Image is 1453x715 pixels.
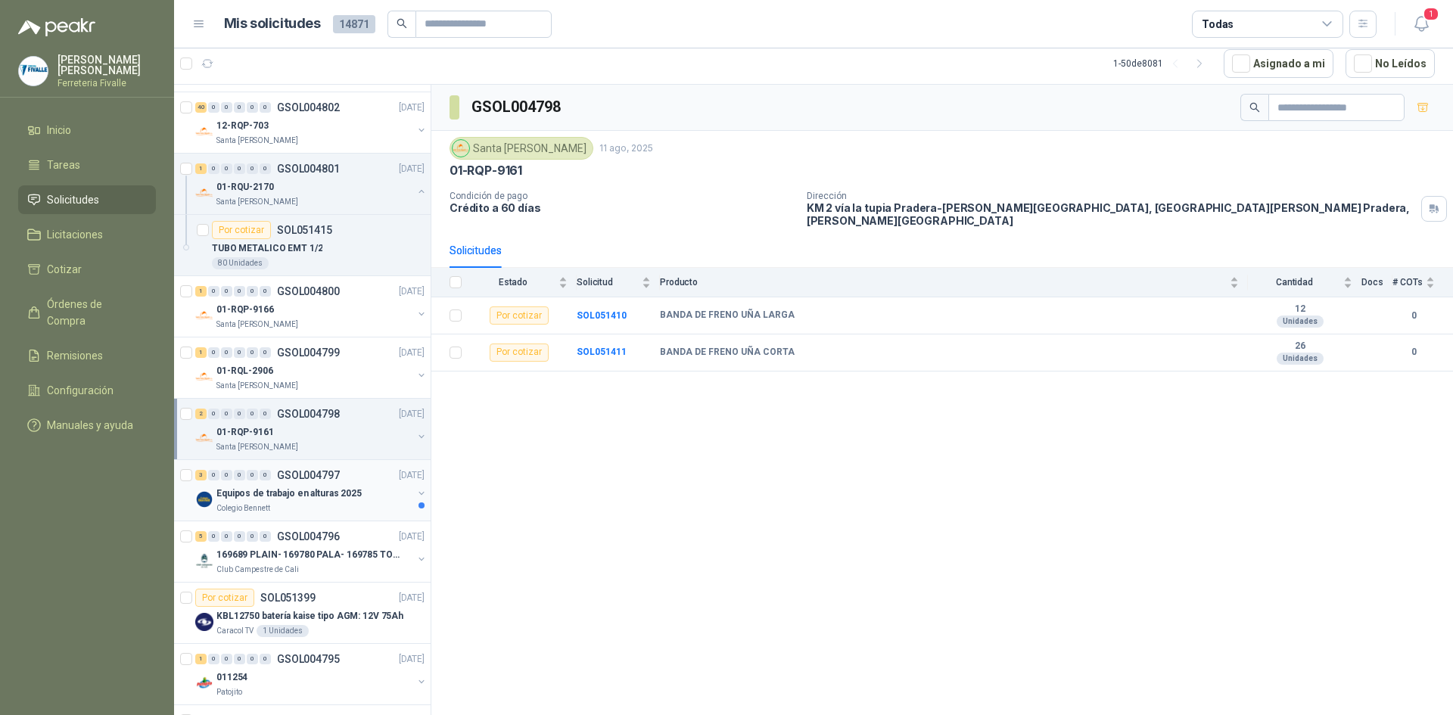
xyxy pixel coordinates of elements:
[260,531,271,542] div: 0
[234,470,245,480] div: 0
[195,589,254,607] div: Por cotizar
[471,277,555,288] span: Estado
[216,487,362,501] p: Equipos de trabajo en alturas 2025
[260,592,316,603] p: SOL051399
[195,344,428,392] a: 1 0 0 0 0 0 GSOL004799[DATE] Company Logo01-RQL-2906Santa [PERSON_NAME]
[216,180,274,194] p: 01-RQU-2170
[195,552,213,570] img: Company Logo
[399,530,425,544] p: [DATE]
[216,364,273,378] p: 01-RQL-2906
[1361,268,1392,297] th: Docs
[174,583,431,644] a: Por cotizarSOL051399[DATE] Company LogoKBL12750 batería kaise tipo AGM: 12V 75AhCaracol TV1 Unidades
[247,409,258,419] div: 0
[453,140,469,157] img: Company Logo
[234,531,245,542] div: 0
[18,376,156,405] a: Configuración
[195,286,207,297] div: 1
[208,531,219,542] div: 0
[1423,7,1439,21] span: 1
[221,470,232,480] div: 0
[399,284,425,299] p: [DATE]
[47,296,142,329] span: Órdenes de Compra
[660,277,1227,288] span: Producto
[397,18,407,29] span: search
[18,185,156,214] a: Solicitudes
[19,57,48,85] img: Company Logo
[471,95,563,119] h3: GSOL004798
[399,162,425,176] p: [DATE]
[208,163,219,174] div: 0
[577,347,627,357] a: SOL051411
[224,13,321,35] h1: Mis solicitudes
[260,347,271,358] div: 0
[260,654,271,664] div: 0
[174,215,431,276] a: Por cotizarSOL051415TUBO METALICO EMT 1/280 Unidades
[195,102,207,113] div: 40
[260,102,271,113] div: 0
[208,102,219,113] div: 0
[399,407,425,421] p: [DATE]
[577,310,627,321] a: SOL051410
[18,255,156,284] a: Cotizar
[216,609,403,623] p: KBL12750 batería kaise tipo AGM: 12V 75Ah
[47,122,71,138] span: Inicio
[208,286,219,297] div: 0
[195,674,213,692] img: Company Logo
[47,226,103,243] span: Licitaciones
[208,470,219,480] div: 0
[216,425,274,440] p: 01-RQP-9161
[1113,51,1212,76] div: 1 - 50 de 8081
[247,286,258,297] div: 0
[195,527,428,576] a: 5 0 0 0 0 0 GSOL004796[DATE] Company Logo169689 PLAIN- 169780 PALA- 169785 TORNILL 169796 CClub C...
[490,306,549,325] div: Por cotizar
[660,347,795,359] b: BANDA DE FRENO UÑA CORTA
[195,466,428,514] a: 3 0 0 0 0 0 GSOL004797[DATE] Company LogoEquipos de trabajo en alturas 2025Colegio Bennett
[247,163,258,174] div: 0
[18,411,156,440] a: Manuales y ayuda
[1224,49,1333,78] button: Asignado a mi
[1248,340,1352,353] b: 26
[1248,268,1361,297] th: Cantidad
[577,268,660,297] th: Solicitud
[195,470,207,480] div: 3
[195,368,213,386] img: Company Logo
[450,191,795,201] p: Condición de pago
[47,417,133,434] span: Manuales y ayuda
[1392,345,1435,359] b: 0
[807,191,1415,201] p: Dirección
[47,191,99,208] span: Solicitudes
[247,347,258,358] div: 0
[260,470,271,480] div: 0
[212,241,322,256] p: TUBO METALICO EMT 1/2
[471,268,577,297] th: Estado
[221,409,232,419] div: 0
[216,196,298,208] p: Santa [PERSON_NAME]
[212,257,269,269] div: 80 Unidades
[195,282,428,331] a: 1 0 0 0 0 0 GSOL004800[DATE] Company Logo01-RQP-9166Santa [PERSON_NAME]
[195,184,213,202] img: Company Logo
[333,15,375,33] span: 14871
[195,163,207,174] div: 1
[1277,316,1324,328] div: Unidades
[1202,16,1234,33] div: Todas
[18,220,156,249] a: Licitaciones
[257,625,309,637] div: 1 Unidades
[47,382,114,399] span: Configuración
[216,441,298,453] p: Santa [PERSON_NAME]
[1346,49,1435,78] button: No Leídos
[277,102,340,113] p: GSOL004802
[234,347,245,358] div: 0
[399,468,425,483] p: [DATE]
[234,654,245,664] div: 0
[277,225,332,235] p: SOL051415
[195,347,207,358] div: 1
[221,654,232,664] div: 0
[260,286,271,297] div: 0
[221,163,232,174] div: 0
[216,564,299,576] p: Club Campestre de Cali
[195,306,213,325] img: Company Logo
[277,531,340,542] p: GSOL004796
[277,163,340,174] p: GSOL004801
[208,409,219,419] div: 0
[450,201,795,214] p: Crédito a 60 días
